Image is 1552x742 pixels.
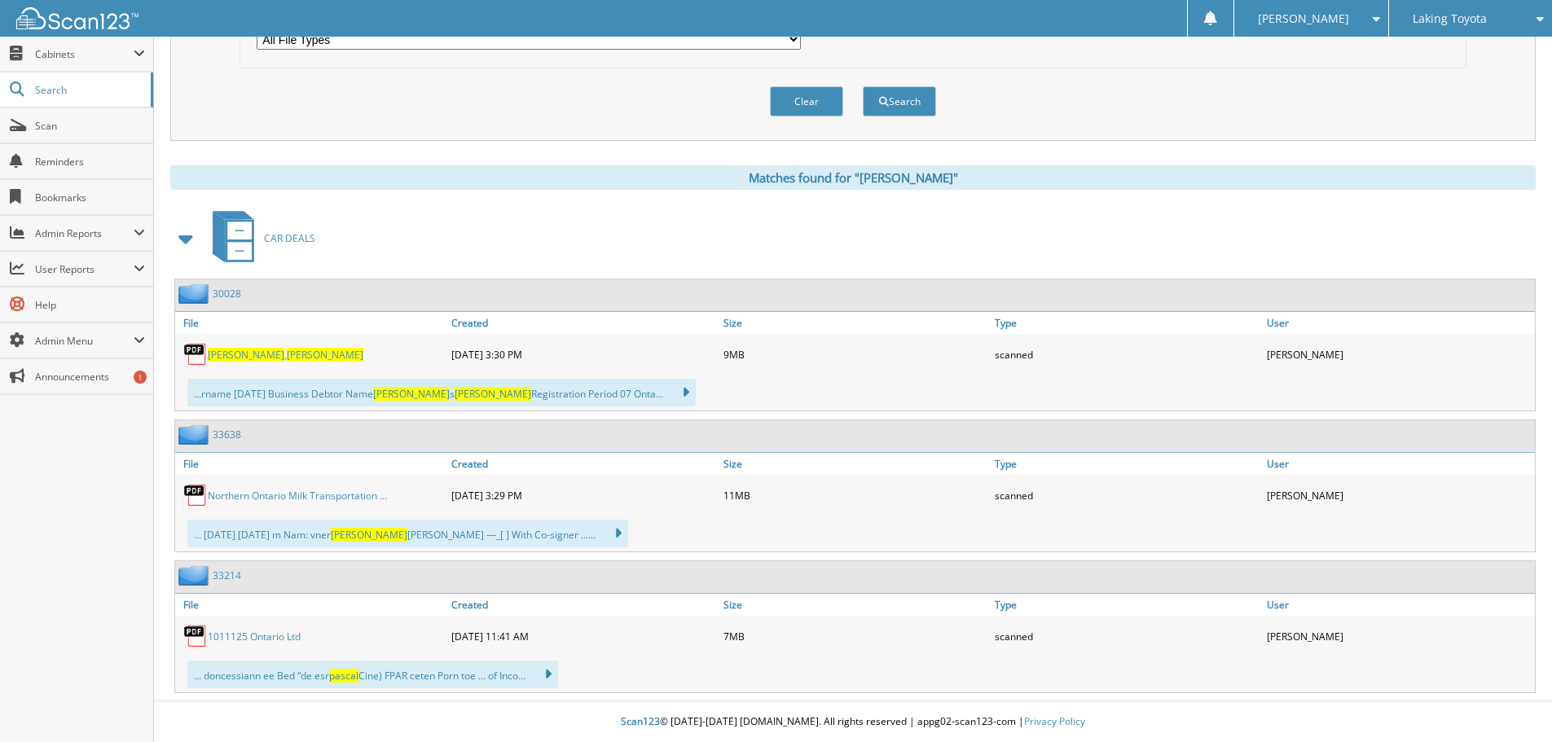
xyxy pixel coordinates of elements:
a: Size [719,312,991,334]
a: Created [447,594,719,616]
div: [DATE] 3:29 PM [447,479,719,511]
span: Announcements [35,370,145,384]
img: PDF.png [183,483,208,507]
img: folder2.png [178,565,213,586]
button: Search [863,86,936,116]
button: Clear [770,86,843,116]
span: Admin Reports [35,226,134,240]
div: ... doncessiann ee Bed “de esr Cine) FPAR ceten Porn toe ... of Inco... [187,661,558,688]
a: Created [447,453,719,475]
span: Laking Toyota [1413,14,1487,24]
span: Admin Menu [35,334,134,348]
span: [PERSON_NAME] [1258,14,1349,24]
span: Reminders [35,155,145,169]
a: File [175,453,447,475]
iframe: Chat Widget [1471,664,1552,742]
a: 1011125 Ontario Ltd [208,630,301,643]
img: PDF.png [183,342,208,367]
span: User Reports [35,262,134,276]
div: [DATE] 11:41 AM [447,620,719,652]
span: CAR DEALS [264,231,315,245]
div: ...rname [DATE] Business Debtor Name s Registration Period 07 Onta... [187,379,696,406]
a: User [1263,453,1535,475]
a: 30028 [213,287,241,301]
div: ... [DATE] [DATE] m Nam: vner [PERSON_NAME] —_[ ] With Co-signer ...... [187,520,628,547]
a: Type [991,312,1263,334]
span: Help [35,298,145,312]
img: folder2.png [178,283,213,304]
div: [DATE] 3:30 PM [447,338,719,371]
a: Type [991,453,1263,475]
img: folder2.png [178,424,213,445]
a: User [1263,312,1535,334]
div: [PERSON_NAME] [1263,338,1535,371]
span: Cabinets [35,47,134,61]
span: Scan123 [621,714,660,728]
a: File [175,594,447,616]
a: Type [991,594,1263,616]
img: scan123-logo-white.svg [16,7,138,29]
a: Northern Ontario Milk Transportation ... [208,489,387,503]
span: Bookmarks [35,191,145,204]
a: Privacy Policy [1024,714,1085,728]
span: [PERSON_NAME] [455,387,531,401]
div: 1 [134,371,147,384]
span: pascal [329,669,358,683]
div: scanned [991,338,1263,371]
div: [PERSON_NAME] [1263,479,1535,511]
div: 9MB [719,338,991,371]
div: © [DATE]-[DATE] [DOMAIN_NAME]. All rights reserved | appg02-scan123-com | [154,702,1552,742]
a: Size [719,594,991,616]
span: Search [35,83,143,97]
span: [PERSON_NAME] [373,387,450,401]
div: Matches found for "[PERSON_NAME]" [170,165,1536,190]
a: Created [447,312,719,334]
a: 33214 [213,569,241,582]
div: scanned [991,479,1263,511]
div: 11MB [719,479,991,511]
span: [PERSON_NAME] [287,348,363,362]
a: User [1263,594,1535,616]
a: [PERSON_NAME],[PERSON_NAME] [208,348,363,362]
span: [PERSON_NAME] [331,528,407,542]
a: 33638 [213,428,241,441]
img: PDF.png [183,624,208,648]
div: scanned [991,620,1263,652]
div: [PERSON_NAME] [1263,620,1535,652]
a: Size [719,453,991,475]
div: 7MB [719,620,991,652]
a: File [175,312,447,334]
span: [PERSON_NAME] [208,348,284,362]
a: CAR DEALS [203,206,315,270]
span: Scan [35,119,145,133]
